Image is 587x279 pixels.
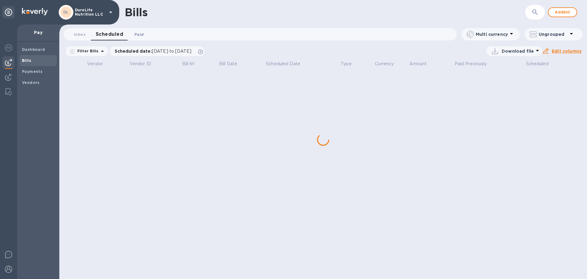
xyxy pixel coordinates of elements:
div: Unpin categories [2,6,15,18]
span: Scheduled [526,61,556,67]
span: Paid Previously [455,61,495,67]
span: Scheduled [96,30,123,39]
span: Bill Date [219,61,245,67]
span: Amount [409,61,434,67]
img: Logo [22,8,48,15]
b: Bills [22,58,31,63]
b: Dashboard [22,47,45,52]
p: Multi currency [476,31,508,37]
span: Vendor [87,61,111,67]
span: Paid [135,31,144,38]
b: DL [63,10,69,14]
p: Amount [409,61,426,67]
p: Vendor ID [130,61,151,67]
span: Type [341,61,360,67]
b: Vendors [22,80,40,85]
p: Scheduled date : [115,48,195,54]
span: [DATE] to [DATE] [152,49,191,54]
span: Inbox [74,31,86,38]
p: Scheduled [526,61,548,67]
p: Filter Bills [75,48,99,54]
p: Vendor [87,61,103,67]
p: Scheduled Date [266,61,300,67]
p: Bill Date [219,61,237,67]
span: Add bill [553,9,572,16]
u: Edit columns [552,49,581,54]
p: Download file [502,48,534,54]
img: Foreign exchange [5,44,12,51]
span: Scheduled Date [266,61,308,67]
span: Vendor ID [130,61,159,67]
button: Addbill [548,7,577,17]
p: Ungrouped [539,31,568,37]
p: Paid Previously [455,61,487,67]
h1: Bills [125,6,147,19]
span: Bill № [182,61,203,67]
b: Payments [22,69,42,74]
p: Bill № [182,61,195,67]
p: Pay [22,29,54,36]
p: Currency [375,61,394,67]
p: Type [341,61,352,67]
p: DureLife Nutrition LLC [75,8,105,17]
div: Scheduled date:[DATE] to [DATE] [110,46,205,56]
